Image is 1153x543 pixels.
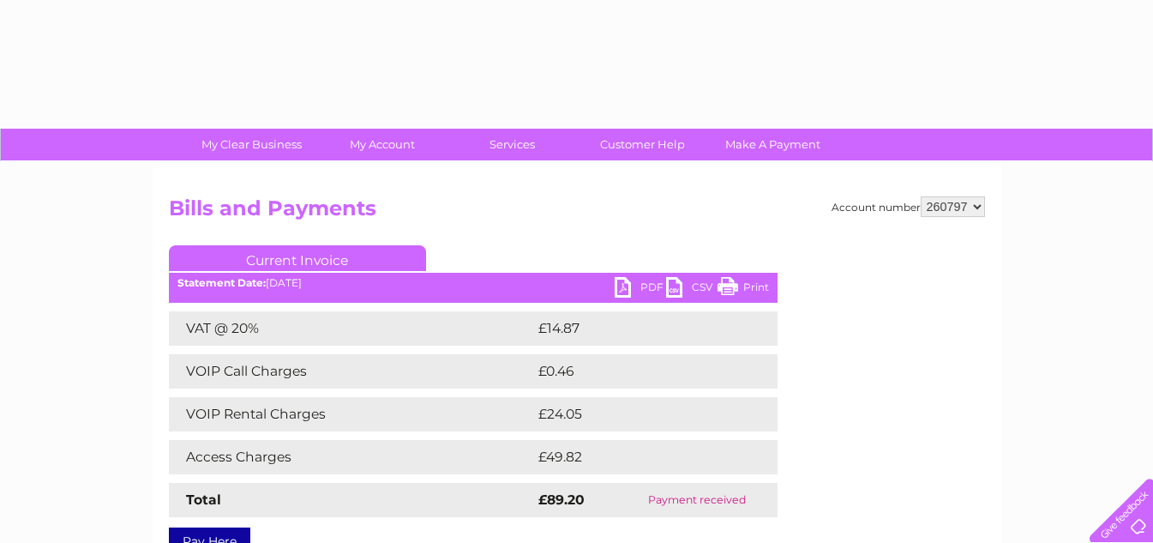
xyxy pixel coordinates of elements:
[441,129,583,160] a: Services
[615,277,666,302] a: PDF
[169,397,534,431] td: VOIP Rental Charges
[534,397,743,431] td: £24.05
[616,483,777,517] td: Payment received
[572,129,713,160] a: Customer Help
[169,245,426,271] a: Current Invoice
[186,492,221,508] strong: Total
[169,311,534,346] td: VAT @ 20%
[169,354,534,389] td: VOIP Call Charges
[169,440,534,474] td: Access Charges
[181,129,322,160] a: My Clear Business
[534,440,743,474] td: £49.82
[538,492,585,508] strong: £89.20
[169,277,778,289] div: [DATE]
[534,311,742,346] td: £14.87
[169,196,985,229] h2: Bills and Payments
[702,129,844,160] a: Make A Payment
[832,196,985,217] div: Account number
[718,277,769,302] a: Print
[534,354,738,389] td: £0.46
[311,129,453,160] a: My Account
[177,276,266,289] b: Statement Date:
[666,277,718,302] a: CSV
